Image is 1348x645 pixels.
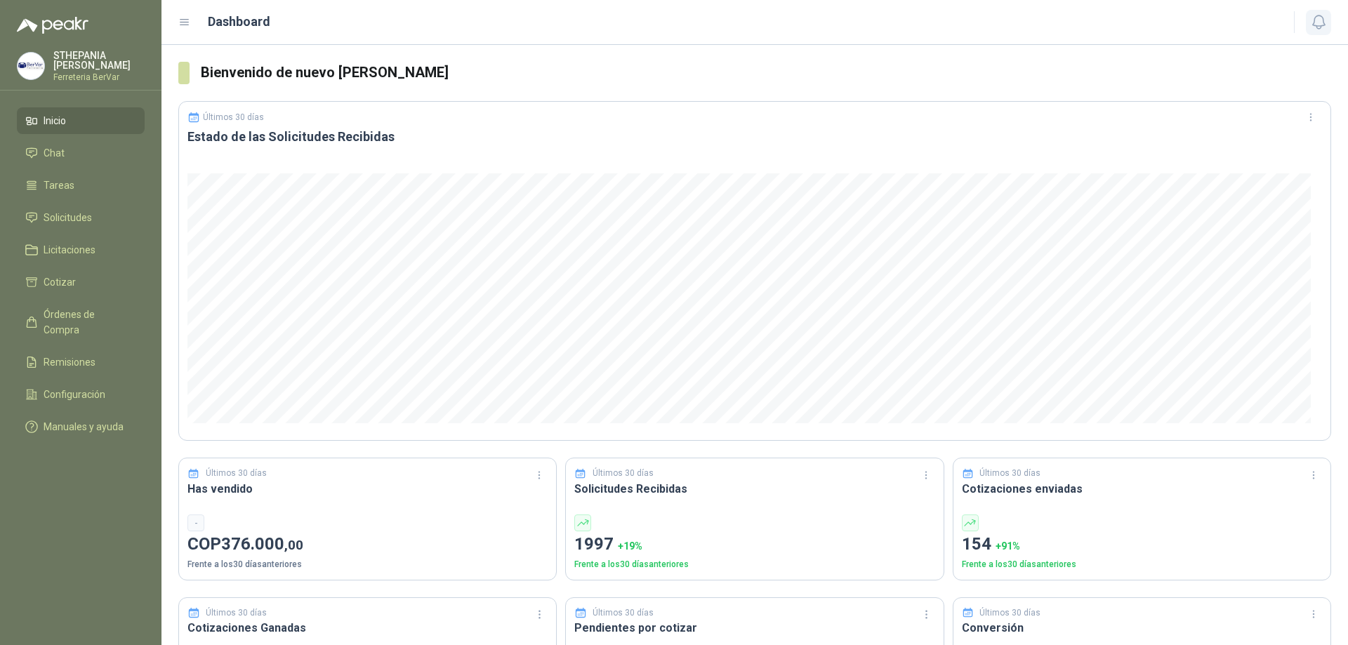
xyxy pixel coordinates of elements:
span: + 91 % [996,540,1020,552]
span: Remisiones [44,354,95,370]
h3: Estado de las Solicitudes Recibidas [187,128,1322,145]
p: Últimos 30 días [206,606,267,620]
img: Logo peakr [17,17,88,34]
span: 376.000 [221,534,303,554]
a: Inicio [17,107,145,134]
p: Últimos 30 días [593,606,654,620]
span: Configuración [44,387,105,402]
span: Cotizar [44,274,76,290]
a: Remisiones [17,349,145,375]
a: Cotizar [17,269,145,295]
span: Manuales y ayuda [44,419,124,434]
p: Últimos 30 días [593,467,654,480]
h3: Bienvenido de nuevo [PERSON_NAME] [201,62,1331,84]
h3: Pendientes por cotizar [574,619,934,637]
p: Frente a los 30 días anteriores [574,558,934,571]
p: Últimos 30 días [206,467,267,480]
a: Configuración [17,381,145,408]
a: Licitaciones [17,237,145,263]
p: Últimos 30 días [203,112,264,122]
p: STHEPANIA [PERSON_NAME] [53,51,145,70]
p: COP [187,531,548,558]
div: - [187,514,204,531]
p: Frente a los 30 días anteriores [962,558,1322,571]
a: Tareas [17,172,145,199]
span: Licitaciones [44,242,95,258]
span: ,00 [284,537,303,553]
span: + 19 % [618,540,642,552]
h3: Conversión [962,619,1322,637]
h3: Cotizaciones Ganadas [187,619,548,637]
a: Órdenes de Compra [17,301,145,343]
span: Chat [44,145,65,161]
a: Solicitudes [17,204,145,231]
img: Company Logo [18,53,44,79]
a: Manuales y ayuda [17,413,145,440]
a: Chat [17,140,145,166]
h3: Solicitudes Recibidas [574,480,934,498]
p: 154 [962,531,1322,558]
p: 1997 [574,531,934,558]
span: Tareas [44,178,74,193]
p: Ferreteria BerVar [53,73,145,81]
p: Frente a los 30 días anteriores [187,558,548,571]
h3: Cotizaciones enviadas [962,480,1322,498]
p: Últimos 30 días [979,606,1040,620]
p: Últimos 30 días [979,467,1040,480]
span: Órdenes de Compra [44,307,131,338]
h1: Dashboard [208,12,270,32]
span: Inicio [44,113,66,128]
span: Solicitudes [44,210,92,225]
h3: Has vendido [187,480,548,498]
